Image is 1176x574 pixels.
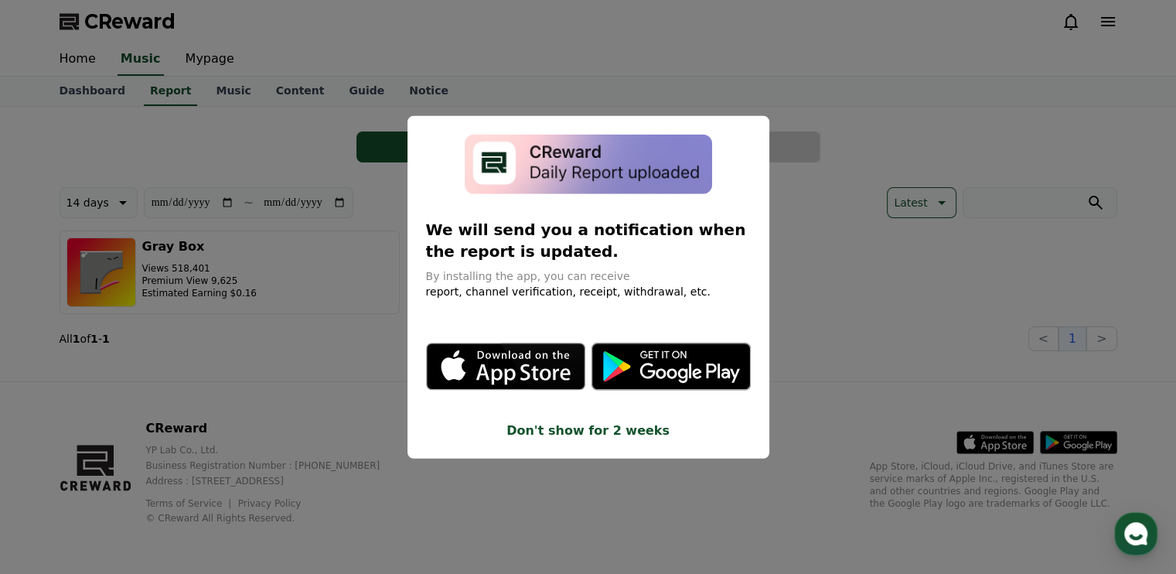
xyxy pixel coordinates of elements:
[426,218,751,261] p: We will send you a notification when the report is updated.
[426,283,751,299] p: report, channel verification, receipt, withdrawal, etc.
[426,421,751,439] button: Don't show for 2 weeks
[407,116,769,459] div: modal
[465,135,712,194] img: app-install-modal
[426,268,751,283] p: By installing the app, you can receive
[199,446,297,484] a: Settings
[229,469,267,481] span: Settings
[5,446,102,484] a: Home
[128,470,174,482] span: Messages
[102,446,199,484] a: Messages
[39,469,66,481] span: Home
